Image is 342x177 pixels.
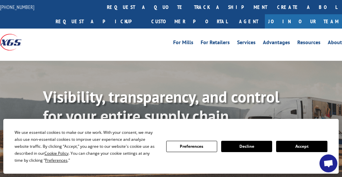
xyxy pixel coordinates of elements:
div: Cookie Consent Prompt [3,119,339,174]
a: Services [237,40,256,47]
a: About [328,40,342,47]
a: Customer Portal [146,14,232,29]
button: Decline [221,141,272,152]
a: Advantages [263,40,290,47]
a: Open chat [319,154,337,172]
button: Accept [276,141,327,152]
span: Cookie Policy [44,150,69,156]
a: Resources [297,40,320,47]
button: Preferences [166,141,217,152]
a: Agent [232,14,265,29]
div: We use essential cookies to make our site work. With your consent, we may also use non-essential ... [15,129,158,164]
a: For Retailers [201,40,230,47]
a: For Mills [173,40,193,47]
a: Join Our Team [265,14,342,29]
b: Visibility, transparency, and control for your entire supply chain. [43,86,279,126]
span: Preferences [45,157,68,163]
a: Request a pickup [51,14,146,29]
